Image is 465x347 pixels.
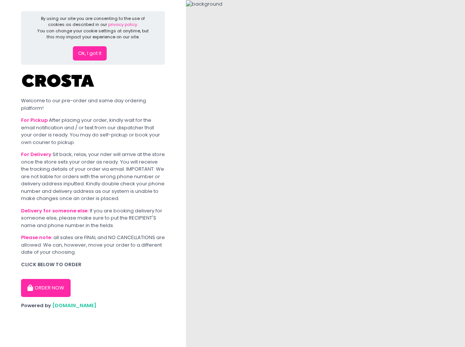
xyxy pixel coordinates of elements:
div: If you are booking delivery for someone else, please make sure to put the RECIPIENT'S name and ph... [21,207,165,229]
b: For Delivery [21,151,51,158]
div: all sales are FINAL and NO CANCELLATIONS are allowed. We can, however, move your order to a diffe... [21,234,165,256]
b: Delivery for someone else: [21,207,89,214]
div: CLICK BELOW TO ORDER [21,261,165,268]
div: After placing your order, kindly wait for the email notification and / or text from our dispatche... [21,117,165,146]
div: Sit back, relax, your rider will arrive at the store once the store sets your order as ready. You... [21,151,165,202]
b: For Pickup [21,117,48,124]
button: ORDER NOW [21,279,71,297]
div: Welcome to our pre-order and same day ordering platform! [21,97,165,112]
img: Crosta Pizzeria [21,70,96,92]
div: By using our site you are consenting to the use of cookies as described in our You can change you... [34,15,152,40]
div: Powered by [21,302,165,309]
img: background [186,0,222,8]
b: Please note: [21,234,52,241]
a: privacy policy. [108,21,138,27]
a: [DOMAIN_NAME] [52,302,97,309]
button: Ok, I got it [73,46,107,61]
